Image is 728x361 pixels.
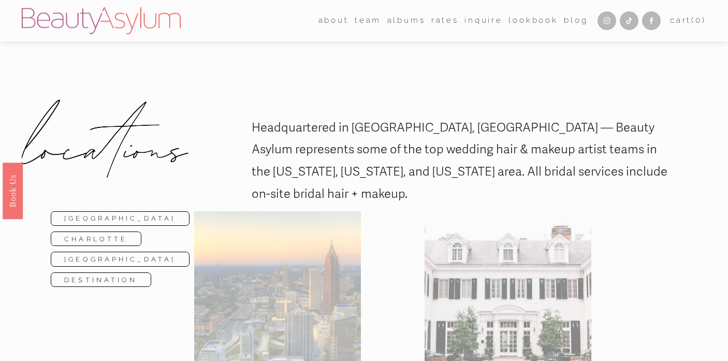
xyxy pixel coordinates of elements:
a: Instagram [598,11,616,30]
a: 0 items in cart [670,13,706,28]
a: TikTok [620,11,638,30]
a: [GEOGRAPHIC_DATA] [51,252,190,266]
a: Book Us [3,162,23,219]
a: Blog [564,13,588,29]
span: ( ) [691,16,706,25]
a: folder dropdown [318,13,349,29]
a: Facebook [642,11,661,30]
p: Headquartered in [GEOGRAPHIC_DATA], [GEOGRAPHIC_DATA] — Beauty Asylum represents some of the top ... [252,117,677,206]
span: 0 [695,16,702,25]
a: folder dropdown [355,13,381,29]
a: Inquire [464,13,503,29]
img: Beauty Asylum | Bridal Hair &amp; Makeup Charlotte &amp; Atlanta [22,7,181,34]
a: Charlotte [51,232,141,246]
a: Destination [51,272,151,287]
a: albums [387,13,426,29]
a: Rates [431,13,459,29]
a: Lookbook [508,13,558,29]
span: about [318,13,349,28]
a: [GEOGRAPHIC_DATA] [51,211,190,226]
span: team [355,13,381,28]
